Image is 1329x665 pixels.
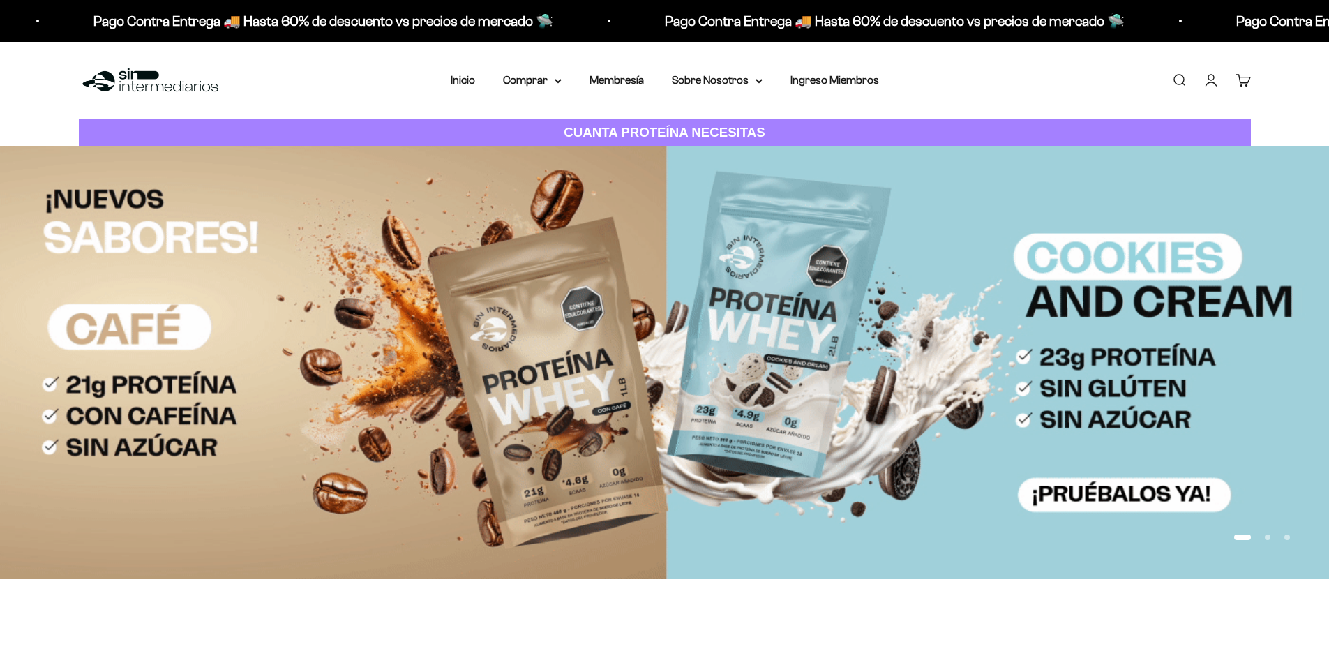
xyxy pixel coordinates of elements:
[503,71,562,89] summary: Comprar
[590,74,644,86] a: Membresía
[672,71,763,89] summary: Sobre Nosotros
[647,10,1107,32] p: Pago Contra Entrega 🚚 Hasta 60% de descuento vs precios de mercado 🛸
[79,119,1251,147] a: CUANTA PROTEÍNA NECESITAS
[76,10,536,32] p: Pago Contra Entrega 🚚 Hasta 60% de descuento vs precios de mercado 🛸
[451,74,475,86] a: Inicio
[564,125,765,140] strong: CUANTA PROTEÍNA NECESITAS
[790,74,879,86] a: Ingreso Miembros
